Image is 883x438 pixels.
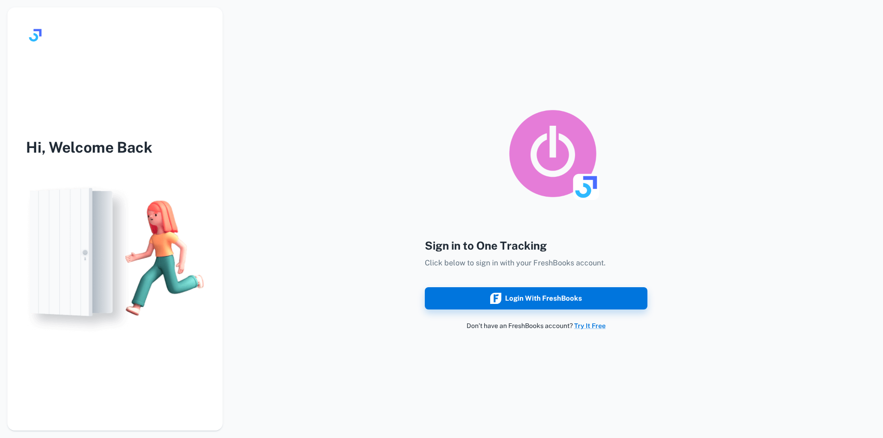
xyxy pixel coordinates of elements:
[574,322,606,329] a: Try It Free
[7,136,223,159] h3: Hi, Welcome Back
[425,237,647,254] h4: Sign in to One Tracking
[506,107,599,200] img: logo_toggl_syncing_app.png
[425,287,647,309] button: Login with FreshBooks
[425,321,647,331] p: Don’t have an FreshBooks account?
[425,258,647,269] p: Click below to sign in with your FreshBooks account.
[490,292,582,304] div: Login with FreshBooks
[7,177,223,339] img: login
[26,26,45,45] img: logo.svg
